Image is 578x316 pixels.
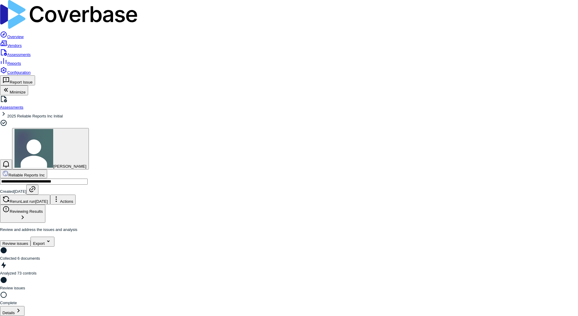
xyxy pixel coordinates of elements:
span: 2025 Reliable Reports Inc Initial [7,114,63,118]
span: [PERSON_NAME] [53,164,86,169]
button: Copy link [26,185,38,195]
img: Sean Wozniak avatar [15,129,53,168]
button: Sean Wozniak avatar[PERSON_NAME] [12,128,89,170]
span: Reliable Reports Inc [8,173,45,177]
button: Actions [50,195,76,205]
img: https://reliablereports.com/ [2,170,8,176]
span: Last run [DATE] [21,199,48,204]
button: Export [31,237,54,247]
div: Reviewing Results [2,206,43,214]
span: Details [2,311,15,315]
